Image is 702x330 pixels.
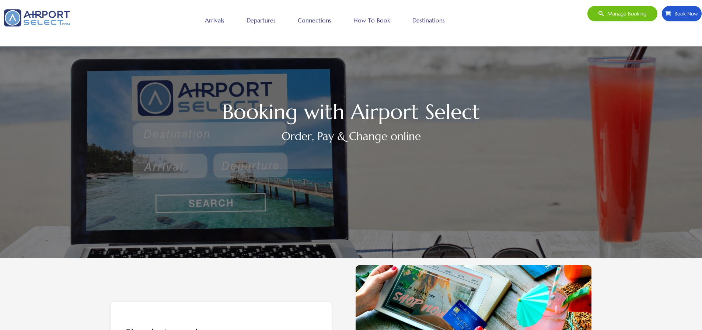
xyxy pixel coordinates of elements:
a: Connections [296,11,333,29]
a: How to book [352,11,392,29]
a: Arrivals [203,11,226,29]
span: Book Now [671,6,698,21]
a: Destinations [411,11,447,29]
a: Departures [245,11,277,29]
a: Manage booking [587,6,658,22]
h1: Booking with Airport Select [111,103,591,120]
h2: Order, Pay & Change online [111,128,591,144]
span: Manage booking [604,6,646,21]
a: Book Now [661,6,702,22]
